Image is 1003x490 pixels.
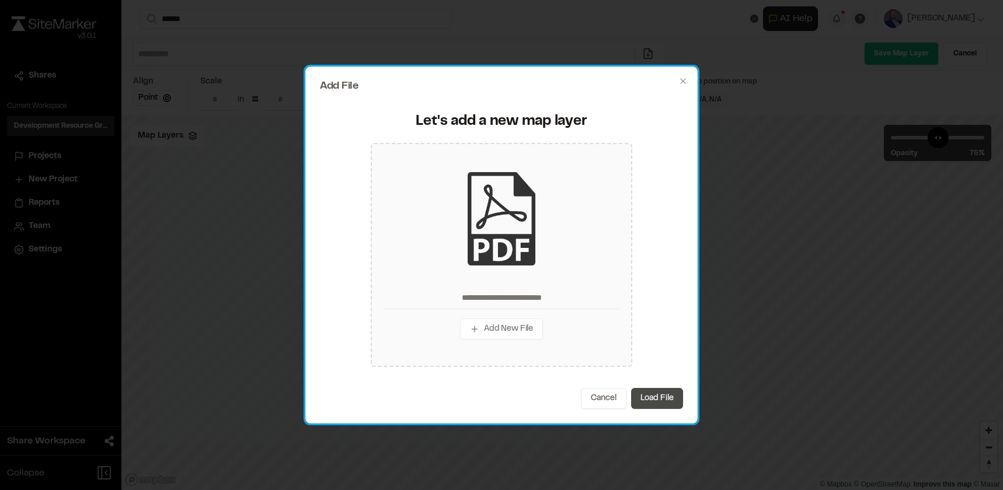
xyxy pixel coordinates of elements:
button: Load File [631,388,683,409]
button: Cancel [581,388,626,409]
h2: Add File [320,81,683,92]
div: Let's add a new map layer [327,113,676,131]
div: Add New File [371,143,632,367]
img: pdf_black_icon.png [455,172,548,265]
button: Add New File [460,318,543,339]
